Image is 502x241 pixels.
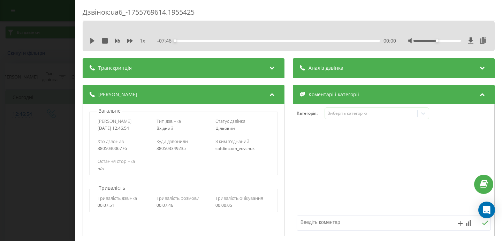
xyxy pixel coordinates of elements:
[98,203,152,208] div: 00:07:51
[215,125,235,131] span: Цільовий
[157,146,211,151] div: 380503349235
[215,203,269,208] div: 00:00:05
[98,118,131,124] span: [PERSON_NAME]
[98,146,152,151] div: 380503006776
[98,166,269,171] div: n/a
[436,39,439,42] div: Accessibility label
[98,65,132,71] span: Транскрипція
[97,184,127,191] p: Тривалість
[157,138,188,144] span: Куди дзвонили
[157,37,175,44] span: - 07:46
[157,118,181,124] span: Тип дзвінка
[174,39,176,42] div: Accessibility label
[98,126,152,131] div: [DATE] 12:46:54
[297,111,325,116] h4: Категорія :
[157,125,173,131] span: Вхідний
[383,37,396,44] span: 00:00
[478,202,495,218] div: Open Intercom Messenger
[215,146,269,151] div: sofdimcom_vovchuk
[157,203,211,208] div: 00:07:46
[83,7,495,21] div: Дзвінок : ua6_-1755769614.1955425
[327,111,414,116] div: Виберіть категорію
[98,138,124,144] span: Хто дзвонив
[215,195,263,201] span: Тривалість очікування
[97,107,122,114] p: Загальне
[98,195,137,201] span: Тривалість дзвінка
[157,195,199,201] span: Тривалість розмови
[215,118,245,124] span: Статус дзвінка
[98,158,135,164] span: Остання сторінка
[309,65,343,71] span: Аналіз дзвінка
[309,91,359,98] span: Коментарі і категорії
[215,138,249,144] span: З ким з'єднаний
[98,91,137,98] span: [PERSON_NAME]
[140,37,145,44] span: 1 x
